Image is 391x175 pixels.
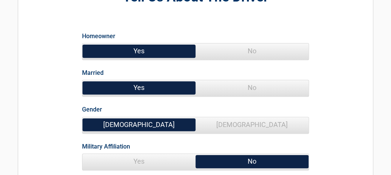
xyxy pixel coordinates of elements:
span: Yes [82,80,195,95]
label: Homeowner [82,31,115,41]
span: [DEMOGRAPHIC_DATA] [195,117,309,132]
span: [DEMOGRAPHIC_DATA] [82,117,195,132]
span: No [195,80,309,95]
label: Gender [82,104,102,115]
span: No [195,154,309,169]
label: Married [82,68,104,78]
span: Yes [82,43,195,59]
span: Yes [82,154,195,169]
span: No [195,43,309,59]
label: Military Affiliation [82,141,130,152]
